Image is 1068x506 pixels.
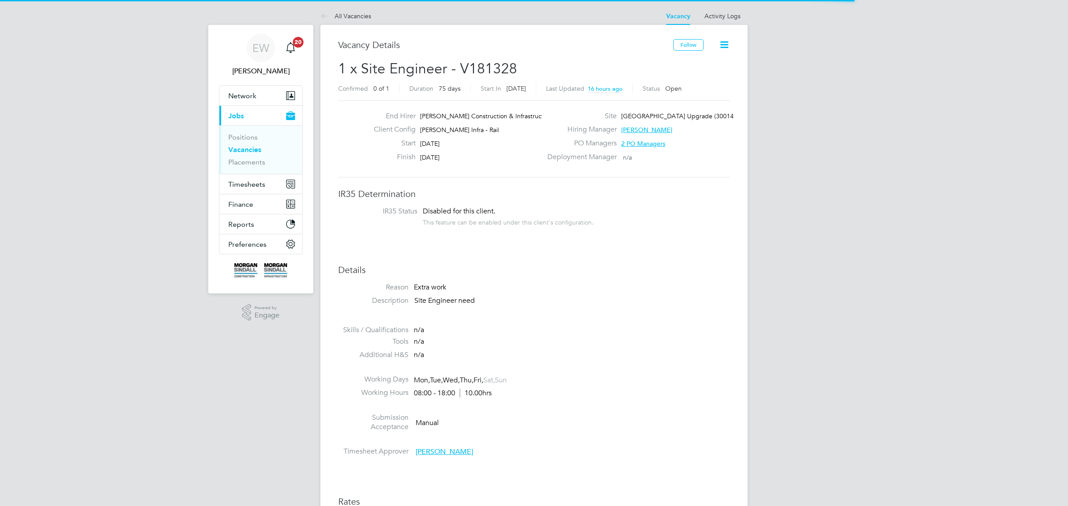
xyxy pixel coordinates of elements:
p: Site Engineer need [414,296,730,305]
nav: Main navigation [208,25,313,293]
label: Hiring Manager [542,125,617,134]
span: Extra work [414,283,446,292]
label: Last Updated [546,84,584,92]
span: Manual [416,418,439,427]
div: This feature can be enabled under this client's configuration. [423,216,594,226]
a: All Vacancies [320,12,371,20]
span: Sat, [483,376,495,385]
span: Fri, [473,376,483,385]
span: Engage [255,312,279,319]
button: Reports [219,214,302,234]
h3: IR35 Determination [338,188,730,200]
span: 20 [293,37,303,48]
span: 1 x Site Engineer - V181328 [338,60,517,77]
span: [DATE] [420,153,440,161]
button: Follow [673,39,704,51]
a: Placements [228,158,265,166]
label: PO Managers [542,139,617,148]
span: n/a [414,350,424,359]
span: 10.00hrs [460,389,492,398]
span: Disabled for this client. [423,207,495,216]
span: Wed, [443,376,460,385]
span: Open [665,84,682,92]
span: n/a [414,325,424,334]
label: Additional H&S [338,350,409,360]
label: Tools [338,337,409,346]
label: Client Config [367,125,416,134]
label: Deployment Manager [542,153,617,162]
button: Network [219,86,302,105]
label: Submission Acceptance [338,413,409,432]
label: Finish [367,153,416,162]
label: Skills / Qualifications [338,325,409,335]
h3: Details [338,264,730,276]
a: Vacancy [666,12,690,20]
span: Emma Wells [219,66,303,76]
label: Working Days [338,375,409,384]
span: n/a [623,153,632,161]
span: Preferences [228,240,267,249]
span: 16 hours ago [588,85,623,92]
label: Reason [338,283,409,292]
h3: Vacancy Details [338,39,673,51]
label: Start [367,139,416,148]
span: Timesheets [228,180,265,189]
label: Description [338,296,409,305]
span: [PERSON_NAME] Infra - Rail [420,126,499,134]
span: n/a [414,337,424,346]
span: EW [252,42,269,54]
span: [DATE] [506,84,526,92]
span: Tue, [430,376,443,385]
span: [DATE] [420,140,440,148]
span: Reports [228,220,254,229]
span: [PERSON_NAME] [621,126,672,134]
label: Start In [481,84,501,92]
div: Jobs [219,125,302,174]
span: Sun [495,376,507,385]
img: morgansindall-logo-retina.png [234,263,287,277]
span: [GEOGRAPHIC_DATA] Upgrade (300147) [621,112,739,120]
a: Positions [228,133,258,141]
a: 20 [282,34,299,62]
button: Finance [219,194,302,214]
a: EW[PERSON_NAME] [219,34,303,76]
span: Finance [228,200,253,209]
span: Jobs [228,112,244,120]
label: Working Hours [338,388,409,398]
span: 75 days [439,84,461,92]
button: Preferences [219,234,302,254]
a: Go to home page [219,263,303,277]
button: Jobs [219,106,302,125]
span: 0 of 1 [373,84,389,92]
span: Network [228,92,256,100]
span: 2 PO Managers [621,140,665,148]
label: Site [542,112,617,121]
div: 08:00 - 18:00 [414,389,492,398]
span: Powered by [255,304,279,312]
label: IR35 Status [347,207,417,216]
label: Confirmed [338,84,368,92]
label: End Hirer [367,112,416,121]
a: Vacancies [228,145,261,154]
label: Status [643,84,660,92]
button: Timesheets [219,174,302,194]
a: Powered byEngage [242,304,280,321]
span: Mon, [414,376,430,385]
span: Thu, [460,376,473,385]
span: [PERSON_NAME] [416,447,473,456]
label: Timesheet Approver [338,447,409,456]
a: Activity Logs [704,12,740,20]
label: Duration [409,84,433,92]
span: [PERSON_NAME] Construction & Infrastruct… [420,112,550,120]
